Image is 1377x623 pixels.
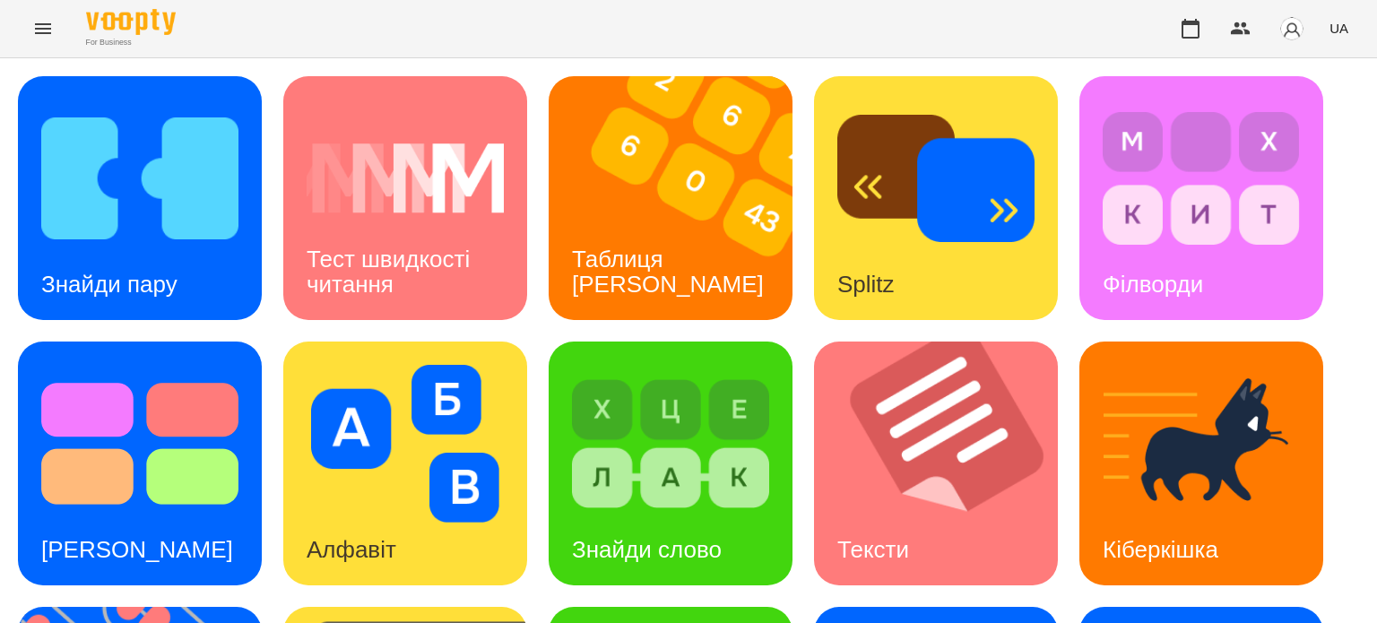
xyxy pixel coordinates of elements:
[1329,19,1348,38] span: UA
[1103,365,1300,523] img: Кіберкішка
[41,271,178,298] h3: Знайди пару
[1103,536,1218,563] h3: Кіберкішка
[1103,271,1203,298] h3: Філворди
[41,100,238,257] img: Знайди пару
[814,342,1080,585] img: Тексти
[572,536,722,563] h3: Знайди слово
[572,365,769,523] img: Знайди слово
[1322,12,1355,45] button: UA
[86,9,176,35] img: Voopty Logo
[22,7,65,50] button: Menu
[86,37,176,48] span: For Business
[814,76,1058,320] a: SplitzSplitz
[307,536,396,563] h3: Алфавіт
[1103,100,1300,257] img: Філворди
[1079,76,1323,320] a: ФілвордиФілворди
[283,76,527,320] a: Тест швидкості читанняТест швидкості читання
[307,365,504,523] img: Алфавіт
[572,246,764,297] h3: Таблиця [PERSON_NAME]
[307,100,504,257] img: Тест швидкості читання
[1079,342,1323,585] a: КіберкішкаКіберкішка
[283,342,527,585] a: АлфавітАлфавіт
[18,76,262,320] a: Знайди паруЗнайди пару
[549,76,792,320] a: Таблиця ШультеТаблиця [PERSON_NAME]
[837,536,909,563] h3: Тексти
[41,536,233,563] h3: [PERSON_NAME]
[837,100,1035,257] img: Splitz
[18,342,262,585] a: Тест Струпа[PERSON_NAME]
[1279,16,1304,41] img: avatar_s.png
[549,76,815,320] img: Таблиця Шульте
[41,365,238,523] img: Тест Струпа
[837,271,895,298] h3: Splitz
[307,246,476,297] h3: Тест швидкості читання
[549,342,792,585] a: Знайди словоЗнайди слово
[814,342,1058,585] a: ТекстиТексти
